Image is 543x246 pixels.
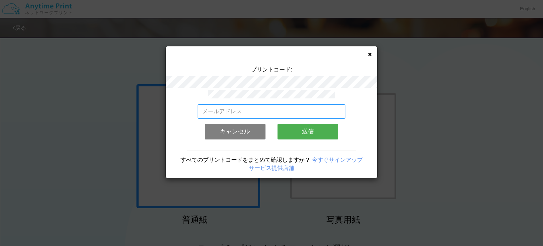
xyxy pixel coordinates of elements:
button: 送信 [278,124,338,139]
button: キャンセル [205,124,265,139]
span: すべてのプリントコードをまとめて確認しますか？ [180,157,310,163]
input: メールアドレス [198,104,346,119]
a: サービス提供店舗 [249,165,294,171]
a: 今すぐサインアップ [312,157,363,163]
span: プリントコード: [251,67,292,73]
